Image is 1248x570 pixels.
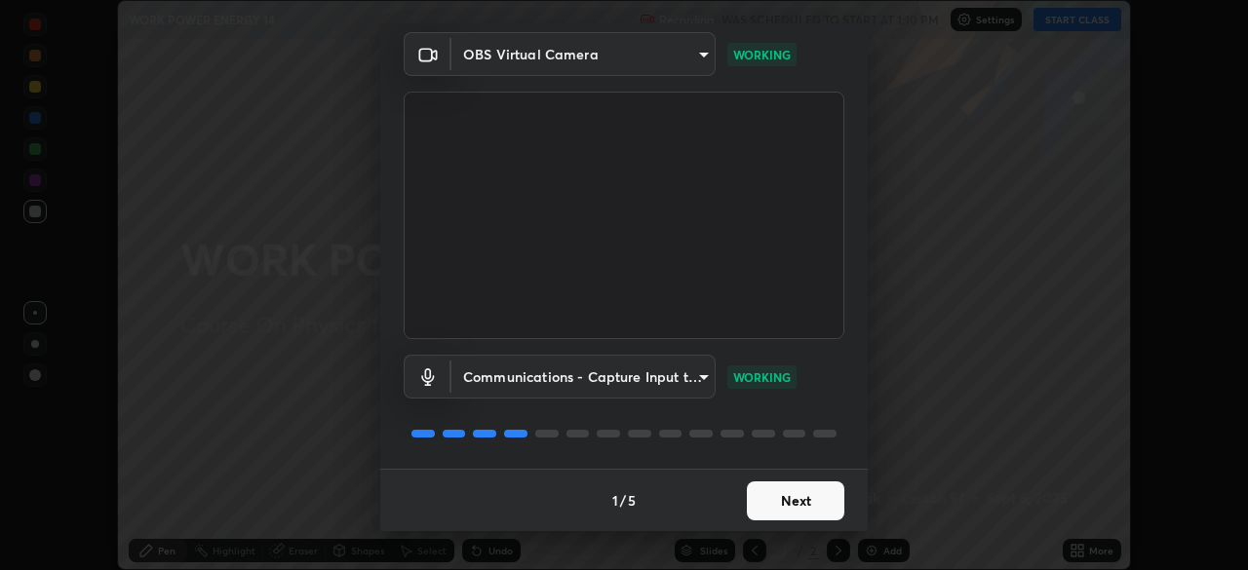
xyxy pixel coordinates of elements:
h4: 1 [612,490,618,511]
h4: / [620,490,626,511]
p: WORKING [733,368,791,386]
h4: 5 [628,490,636,511]
button: Next [747,481,844,520]
div: OBS Virtual Camera [451,32,716,76]
p: WORKING [733,46,791,63]
div: OBS Virtual Camera [451,355,716,399]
